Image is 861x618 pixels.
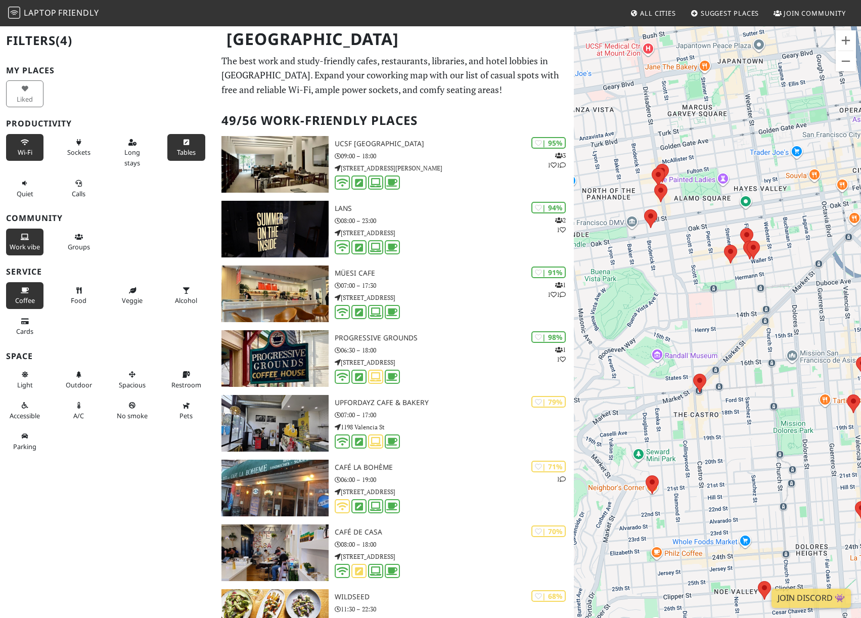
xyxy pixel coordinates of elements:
[335,463,574,472] h3: Café La Bohème
[335,528,574,537] h3: Café de Casa
[17,189,33,198] span: Quiet
[335,293,574,302] p: [STREET_ADDRESS]
[66,380,92,389] span: Outdoor area
[221,395,329,452] img: UPFORDAYZ Cafe & Bakery
[6,351,209,361] h3: Space
[215,524,574,581] a: Café de Casa | 70% Café de Casa 08:00 – 18:00 [STREET_ADDRESS]
[122,296,143,305] span: Veggie
[221,330,329,387] img: Progressive Grounds
[24,7,57,18] span: Laptop
[335,358,574,367] p: [STREET_ADDRESS]
[335,216,574,226] p: 08:00 – 23:00
[548,280,566,299] p: 1 1 1
[531,267,566,278] div: | 91%
[335,422,574,432] p: 1198 Valencia St
[114,282,151,309] button: Veggie
[171,380,201,389] span: Restroom
[6,366,43,393] button: Light
[124,148,140,167] span: Long stays
[335,228,574,238] p: [STREET_ADDRESS]
[335,140,574,148] h3: UCSF [GEOGRAPHIC_DATA]
[531,525,566,537] div: | 70%
[215,395,574,452] a: UPFORDAYZ Cafe & Bakery | 79% UPFORDAYZ Cafe & Bakery 07:00 – 17:00 1198 Valencia St
[335,475,574,484] p: 06:00 – 19:00
[531,461,566,472] div: | 71%
[117,411,148,420] span: Smoke free
[6,213,209,223] h3: Community
[13,442,36,451] span: Parking
[531,137,566,149] div: | 95%
[836,30,856,51] button: Zoom in
[335,552,574,561] p: [STREET_ADDRESS]
[72,189,85,198] span: Video/audio calls
[6,25,209,56] h2: Filters
[335,281,574,290] p: 07:00 – 17:30
[531,331,566,343] div: | 98%
[177,148,196,157] span: Work-friendly tables
[6,428,43,455] button: Parking
[335,593,574,601] h3: Wildseed
[67,148,90,157] span: Power sockets
[56,32,72,49] span: (4)
[179,411,193,420] span: Pet friendly
[335,269,574,278] h3: Müesi Cafe
[60,397,97,424] button: A/C
[8,7,20,19] img: LaptopFriendly
[10,411,40,420] span: Accessible
[71,296,86,305] span: Food
[215,201,574,257] a: LANS | 94% 21 LANS 08:00 – 23:00 [STREET_ADDRESS]
[221,201,329,257] img: LANS
[221,105,568,136] h2: 49/56 Work-Friendly Places
[114,397,151,424] button: No smoke
[555,345,566,364] p: 1 1
[175,296,197,305] span: Alcohol
[6,175,43,202] button: Quiet
[114,134,151,171] button: Long stays
[8,5,99,22] a: LaptopFriendly LaptopFriendly
[335,604,574,614] p: 11:30 – 22:30
[167,134,205,161] button: Tables
[784,9,846,18] span: Join Community
[58,7,99,18] span: Friendly
[60,229,97,255] button: Groups
[6,229,43,255] button: Work vibe
[10,242,40,251] span: People working
[557,474,566,484] p: 1
[701,9,759,18] span: Suggest Places
[73,411,84,420] span: Air conditioned
[772,589,851,608] a: Join Discord 👾
[114,366,151,393] button: Spacious
[335,204,574,213] h3: LANS
[555,215,566,235] p: 2 1
[769,4,850,22] a: Join Community
[335,151,574,161] p: 09:00 – 18:00
[6,66,209,75] h3: My Places
[548,151,566,170] p: 3 1 1
[16,327,33,336] span: Credit cards
[119,380,146,389] span: Spacious
[531,590,566,602] div: | 68%
[60,134,97,161] button: Sockets
[221,460,329,516] img: Café La Bohème
[6,313,43,340] button: Cards
[215,136,574,193] a: UCSF Mission Bay FAMRI Library | 95% 311 UCSF [GEOGRAPHIC_DATA] 09:00 – 18:00 [STREET_ADDRESS][PE...
[6,119,209,128] h3: Productivity
[221,136,329,193] img: UCSF Mission Bay FAMRI Library
[335,334,574,342] h3: Progressive Grounds
[626,4,680,22] a: All Cities
[215,460,574,516] a: Café La Bohème | 71% 1 Café La Bohème 06:00 – 19:00 [STREET_ADDRESS]
[218,25,572,53] h1: [GEOGRAPHIC_DATA]
[335,410,574,420] p: 07:00 – 17:00
[68,242,90,251] span: Group tables
[221,54,568,97] p: The best work and study-friendly cafes, restaurants, libraries, and hotel lobbies in [GEOGRAPHIC_...
[335,399,574,407] h3: UPFORDAYZ Cafe & Bakery
[167,366,205,393] button: Restroom
[6,267,209,277] h3: Service
[18,148,32,157] span: Stable Wi-Fi
[60,175,97,202] button: Calls
[640,9,676,18] span: All Cities
[221,524,329,581] img: Café de Casa
[335,487,574,497] p: [STREET_ADDRESS]
[335,540,574,549] p: 08:00 – 18:00
[335,163,574,173] p: [STREET_ADDRESS][PERSON_NAME]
